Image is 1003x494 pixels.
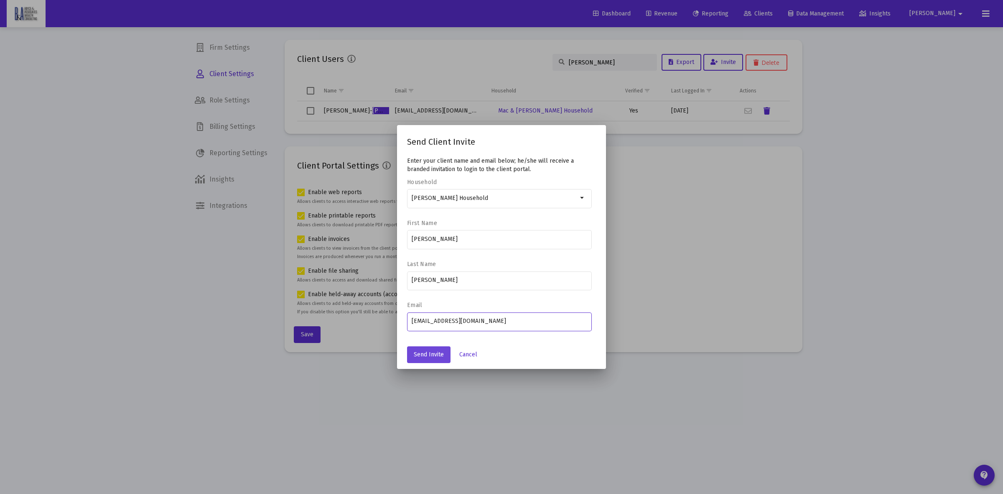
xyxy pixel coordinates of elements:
label: Household [407,179,588,186]
span: Cancel [459,351,477,358]
p: Enter your client name and email below; he/she will receive a branded invitation to login to the ... [407,157,596,174]
mat-icon: arrow_drop_down [578,193,588,203]
span: Send Invite [414,351,444,358]
label: Last Name [407,261,588,268]
label: Email [407,302,588,309]
div: Send Client Invite [407,135,596,148]
button: Cancel [453,346,484,363]
button: Send Invite [407,346,451,363]
input: Select a Household [412,195,578,202]
label: First Name [407,220,588,227]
